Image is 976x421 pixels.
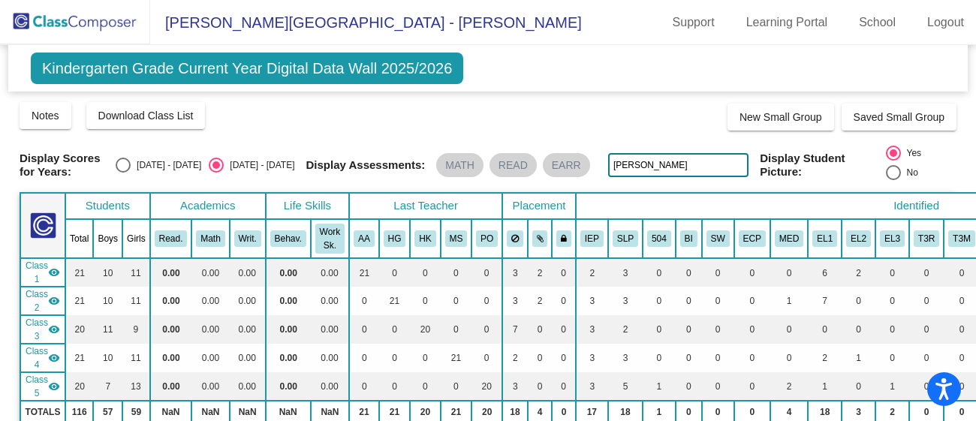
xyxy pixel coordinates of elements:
[706,230,730,247] button: SW
[528,315,553,344] td: 0
[647,230,671,247] button: 504
[65,287,93,315] td: 21
[775,230,803,247] button: MED
[410,219,440,258] th: Holly Kilibarda
[727,104,834,131] button: New Small Group
[191,258,229,287] td: 0.00
[875,344,909,372] td: 0
[122,372,150,401] td: 13
[230,344,266,372] td: 0.00
[734,11,840,35] a: Learning Portal
[48,352,60,364] mat-icon: visibility
[528,287,553,315] td: 2
[471,219,502,258] th: Patty Opdahl
[379,287,411,315] td: 21
[349,219,379,258] th: Angie Ashling
[150,344,192,372] td: 0.00
[410,315,440,344] td: 20
[613,230,638,247] button: SLP
[740,111,822,123] span: New Small Group
[901,146,922,160] div: Yes
[122,344,150,372] td: 11
[875,315,909,344] td: 0
[643,258,676,287] td: 0
[909,344,944,372] td: 0
[680,230,697,247] button: BI
[643,315,676,344] td: 0
[880,230,905,247] button: EL3
[26,316,48,343] span: Class 3
[414,230,435,247] button: HK
[948,230,975,247] button: T3M
[875,258,909,287] td: 0
[552,344,576,372] td: 0
[770,287,808,315] td: 1
[915,11,976,35] a: Logout
[155,230,188,247] button: Read.
[702,258,734,287] td: 0
[543,153,590,177] mat-chip: EARR
[349,315,379,344] td: 0
[842,287,875,315] td: 0
[770,258,808,287] td: 0
[812,230,837,247] button: EL1
[93,372,122,401] td: 7
[842,372,875,401] td: 0
[842,104,956,131] button: Saved Small Group
[676,315,702,344] td: 0
[643,344,676,372] td: 0
[32,110,59,122] span: Notes
[808,219,842,258] th: EL Level 1 (Entering)
[441,372,472,401] td: 0
[808,344,842,372] td: 2
[734,315,770,344] td: 0
[552,219,576,258] th: Keep with teacher
[576,372,608,401] td: 3
[116,158,294,173] mat-radio-group: Select an option
[471,258,502,287] td: 0
[20,258,65,287] td: Angie Ashling - Ashling
[914,230,939,247] button: T3R
[502,258,528,287] td: 3
[266,258,311,287] td: 0.00
[808,287,842,315] td: 7
[86,102,206,129] button: Download Class List
[875,287,909,315] td: 0
[349,344,379,372] td: 0
[354,230,375,247] button: AA
[93,258,122,287] td: 10
[580,230,604,247] button: IEP
[349,193,502,219] th: Last Teacher
[311,315,349,344] td: 0.00
[643,372,676,401] td: 1
[65,315,93,344] td: 20
[20,102,71,129] button: Notes
[436,153,483,177] mat-chip: MATH
[191,372,229,401] td: 0.00
[552,372,576,401] td: 0
[266,344,311,372] td: 0.00
[676,344,702,372] td: 0
[26,373,48,400] span: Class 5
[770,372,808,401] td: 2
[471,372,502,401] td: 20
[901,166,918,179] div: No
[608,258,643,287] td: 3
[26,344,48,371] span: Class 4
[734,344,770,372] td: 0
[702,315,734,344] td: 0
[20,344,65,372] td: Melissa Schmitt - Melissa Schmitt
[311,344,349,372] td: 0.00
[608,153,749,177] input: Search...
[48,323,60,335] mat-icon: visibility
[909,372,944,401] td: 0
[808,315,842,344] td: 0
[842,315,875,344] td: 0
[48,295,60,307] mat-icon: visibility
[234,230,261,247] button: Writ.
[576,315,608,344] td: 3
[266,193,349,219] th: Life Skills
[552,287,576,315] td: 0
[808,372,842,401] td: 1
[528,344,553,372] td: 0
